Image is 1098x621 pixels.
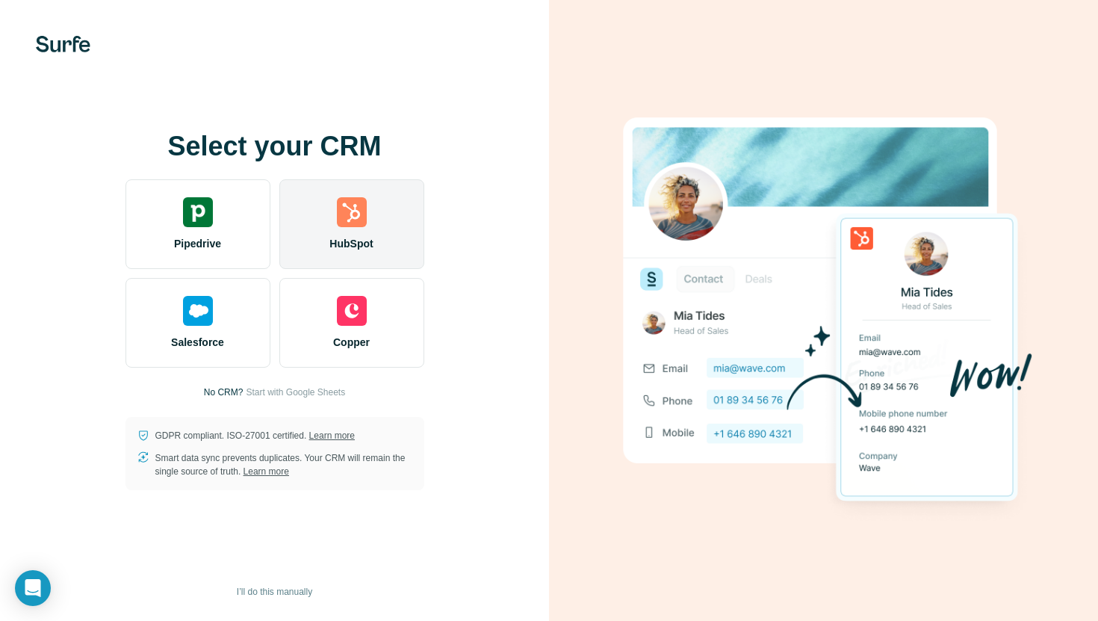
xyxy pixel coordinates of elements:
[333,335,370,350] span: Copper
[246,386,345,399] button: Start with Google Sheets
[183,197,213,227] img: pipedrive's logo
[15,570,51,606] div: Open Intercom Messenger
[337,197,367,227] img: hubspot's logo
[155,429,355,442] p: GDPR compliant. ISO-27001 certified.
[237,585,312,599] span: I’ll do this manually
[36,36,90,52] img: Surfe's logo
[174,236,221,251] span: Pipedrive
[204,386,244,399] p: No CRM?
[183,296,213,326] img: salesforce's logo
[309,430,355,441] a: Learn more
[615,94,1033,528] img: HUBSPOT image
[244,466,289,477] a: Learn more
[226,581,323,603] button: I’ll do this manually
[329,236,373,251] span: HubSpot
[171,335,224,350] span: Salesforce
[125,132,424,161] h1: Select your CRM
[155,451,412,478] p: Smart data sync prevents duplicates. Your CRM will remain the single source of truth.
[337,296,367,326] img: copper's logo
